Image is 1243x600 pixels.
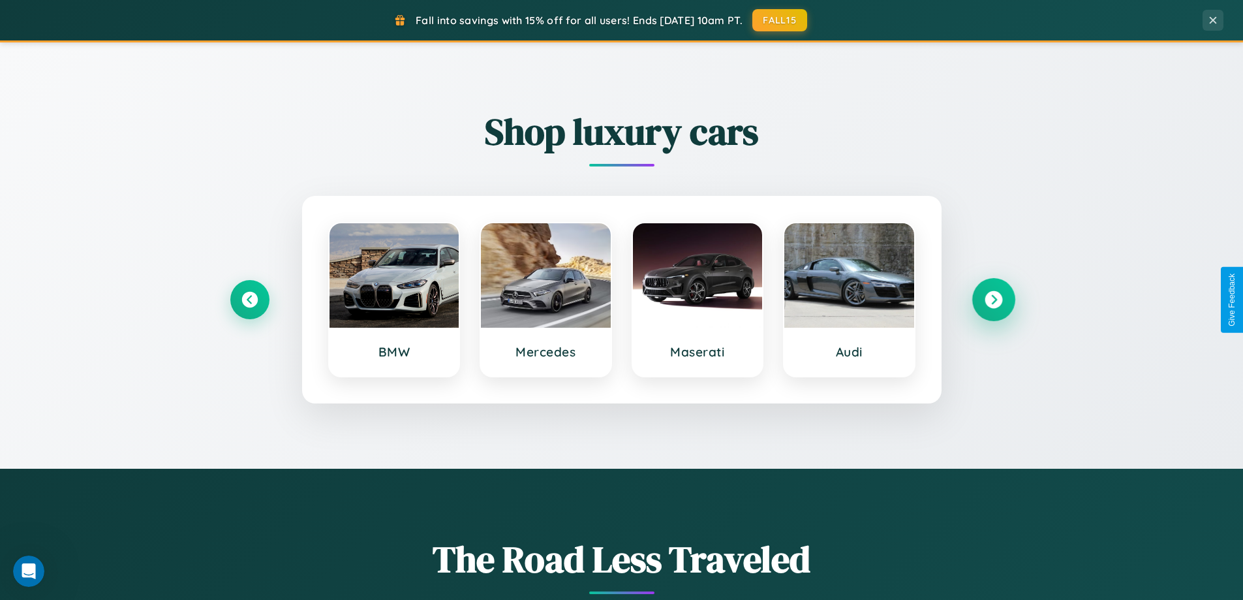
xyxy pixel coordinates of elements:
[797,344,901,360] h3: Audi
[1227,274,1236,326] div: Give Feedback
[230,106,1013,157] h2: Shop luxury cars
[752,9,807,31] button: FALL15
[416,14,743,27] span: Fall into savings with 15% off for all users! Ends [DATE] 10am PT.
[494,344,598,360] h3: Mercedes
[646,344,750,360] h3: Maserati
[230,534,1013,584] h1: The Road Less Traveled
[343,344,446,360] h3: BMW
[13,556,44,587] iframe: Intercom live chat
